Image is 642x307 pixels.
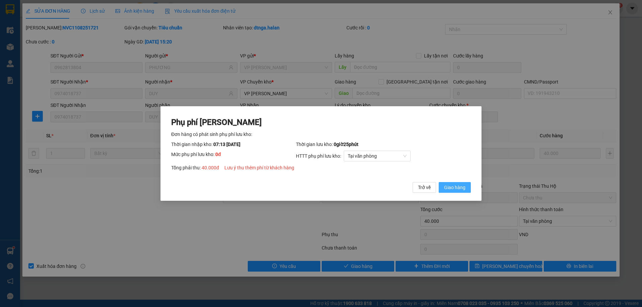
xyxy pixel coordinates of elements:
[171,164,471,171] div: Tổng phải thu:
[171,151,296,161] div: Mức phụ phí lưu kho:
[296,151,471,161] div: HTTT phụ phí lưu kho:
[171,141,296,148] div: Thời gian nhập kho:
[224,165,294,170] span: Lưu ý thu thêm phí từ khách hàng
[171,118,262,127] span: Phụ phí [PERSON_NAME]
[439,182,471,193] button: Giao hàng
[213,142,240,147] span: 07:13 [DATE]
[215,152,221,157] span: 0 đ
[171,131,471,138] div: Đơn hàng có phát sinh phụ phí lưu kho:
[348,151,407,161] span: Tại văn phòng
[334,142,358,147] span: 0 giờ 25 phút
[296,141,471,148] div: Thời gian lưu kho:
[418,184,431,191] span: Trở về
[444,184,465,191] span: Giao hàng
[413,182,436,193] button: Trở về
[202,165,219,170] span: 40.000 đ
